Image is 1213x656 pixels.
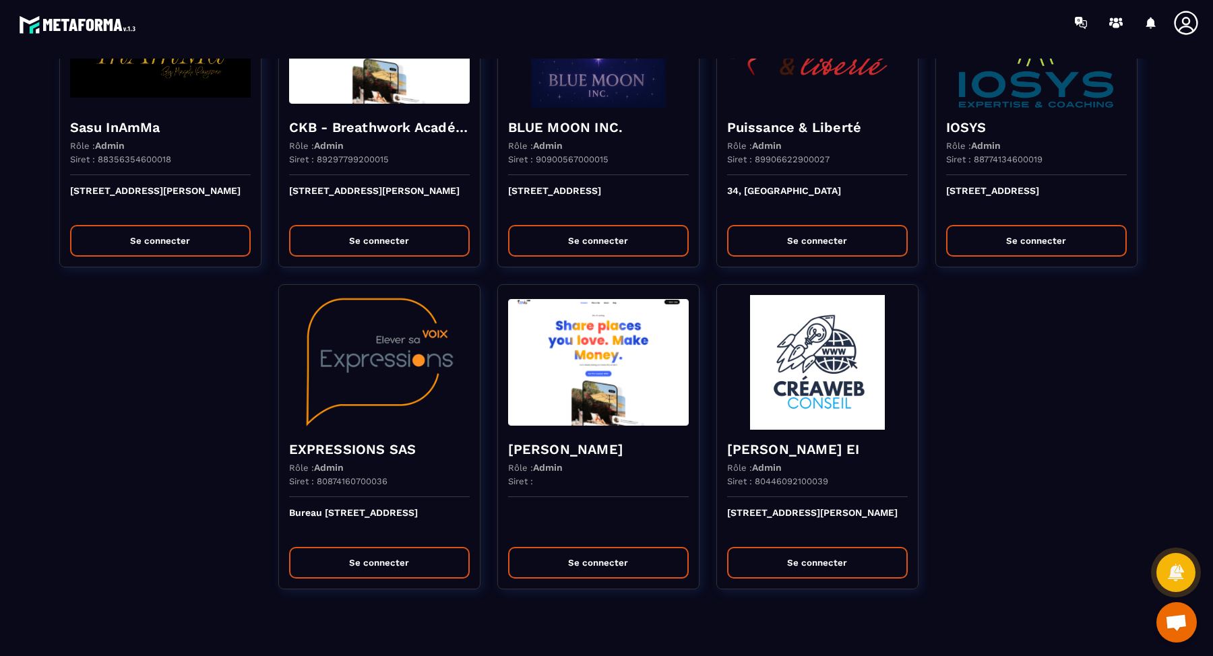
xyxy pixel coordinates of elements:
[95,140,125,151] span: Admin
[727,440,908,459] h4: [PERSON_NAME] EI
[289,140,344,151] p: Rôle :
[508,462,563,473] p: Rôle :
[289,547,470,579] button: Se connecter
[727,140,782,151] p: Rôle :
[289,154,389,164] p: Siret : 89297799200015
[508,118,689,137] h4: BLUE MOON INC.
[727,462,782,473] p: Rôle :
[533,462,563,473] span: Admin
[727,507,908,537] p: [STREET_ADDRESS][PERSON_NAME]
[289,295,470,430] img: funnel-background
[289,118,470,137] h4: CKB - Breathwork Académie
[289,476,387,486] p: Siret : 80874160700036
[508,295,689,430] img: funnel-background
[289,462,344,473] p: Rôle :
[508,225,689,257] button: Se connecter
[70,154,171,164] p: Siret : 88356354600018
[314,462,344,473] span: Admin
[946,225,1127,257] button: Se connecter
[70,185,251,215] p: [STREET_ADDRESS][PERSON_NAME]
[752,140,782,151] span: Admin
[508,154,609,164] p: Siret : 90900567000015
[727,185,908,215] p: 34, [GEOGRAPHIC_DATA]
[314,140,344,151] span: Admin
[508,547,689,579] button: Se connecter
[508,440,689,459] h4: [PERSON_NAME]
[727,154,830,164] p: Siret : 89906622900027
[70,225,251,257] button: Se connecter
[533,140,563,151] span: Admin
[727,476,828,486] p: Siret : 80446092100039
[289,185,470,215] p: [STREET_ADDRESS][PERSON_NAME]
[508,185,689,215] p: [STREET_ADDRESS]
[946,154,1043,164] p: Siret : 88774134600019
[971,140,1001,151] span: Admin
[1156,602,1197,643] div: Open chat
[946,140,1001,151] p: Rôle :
[289,507,470,537] p: Bureau [STREET_ADDRESS]
[946,185,1127,215] p: [STREET_ADDRESS]
[727,118,908,137] h4: Puissance & Liberté
[70,140,125,151] p: Rôle :
[70,118,251,137] h4: Sasu InAmMa
[289,440,470,459] h4: EXPRESSIONS SAS
[946,118,1127,137] h4: IOSYS
[727,225,908,257] button: Se connecter
[508,476,533,486] p: Siret :
[289,225,470,257] button: Se connecter
[19,12,140,37] img: logo
[727,547,908,579] button: Se connecter
[727,295,908,430] img: funnel-background
[752,462,782,473] span: Admin
[508,140,563,151] p: Rôle :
